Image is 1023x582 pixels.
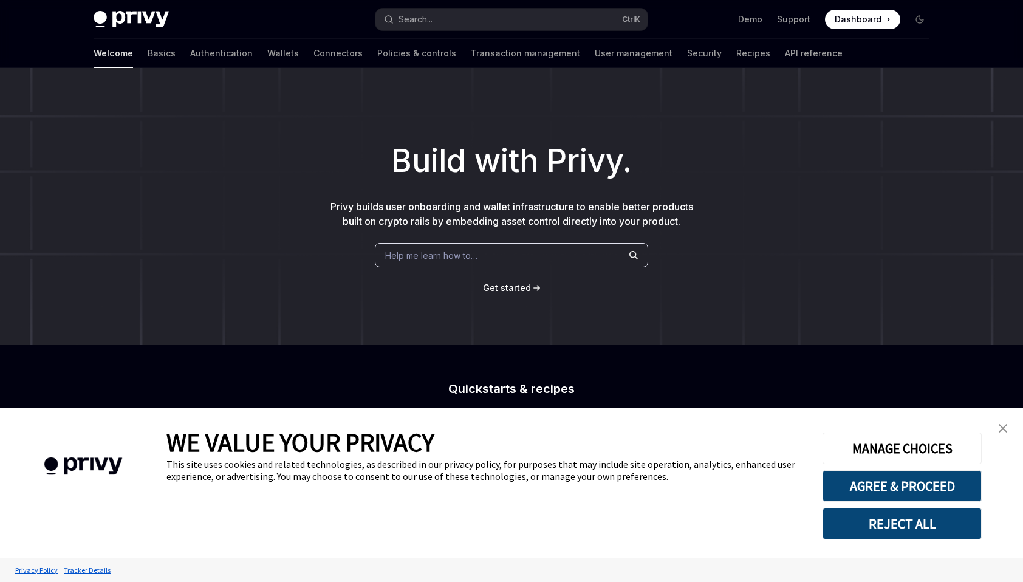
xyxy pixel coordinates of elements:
a: Transaction management [471,39,580,68]
h2: Quickstarts & recipes [298,383,725,395]
span: Privy builds user onboarding and wallet infrastructure to enable better products built on crypto ... [330,200,693,227]
a: Wallets [267,39,299,68]
a: Welcome [94,39,133,68]
div: This site uses cookies and related technologies, as described in our privacy policy, for purposes... [166,458,804,482]
a: Tracker Details [61,560,114,581]
a: Privacy Policy [12,560,61,581]
button: Open search [375,9,648,30]
a: Support [777,13,810,26]
div: Search... [399,12,433,27]
img: dark logo [94,11,169,28]
a: Security [687,39,722,68]
span: WE VALUE YOUR PRIVACY [166,426,434,458]
a: Basics [148,39,176,68]
a: API reference [785,39,843,68]
span: Ctrl K [622,15,640,24]
a: Connectors [313,39,363,68]
button: AGREE & PROCEED [823,470,982,502]
button: REJECT ALL [823,508,982,539]
button: Toggle dark mode [910,10,929,29]
img: close banner [999,424,1007,433]
a: Authentication [190,39,253,68]
a: Policies & controls [377,39,456,68]
a: Recipes [736,39,770,68]
a: close banner [991,416,1015,440]
a: Get started [483,282,531,294]
h1: Build with Privy. [19,137,1004,185]
button: MANAGE CHOICES [823,433,982,464]
a: User management [595,39,672,68]
span: Dashboard [835,13,881,26]
a: Demo [738,13,762,26]
span: Get started [483,282,531,293]
span: Help me learn how to… [385,249,477,262]
a: Dashboard [825,10,900,29]
img: company logo [18,440,148,493]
